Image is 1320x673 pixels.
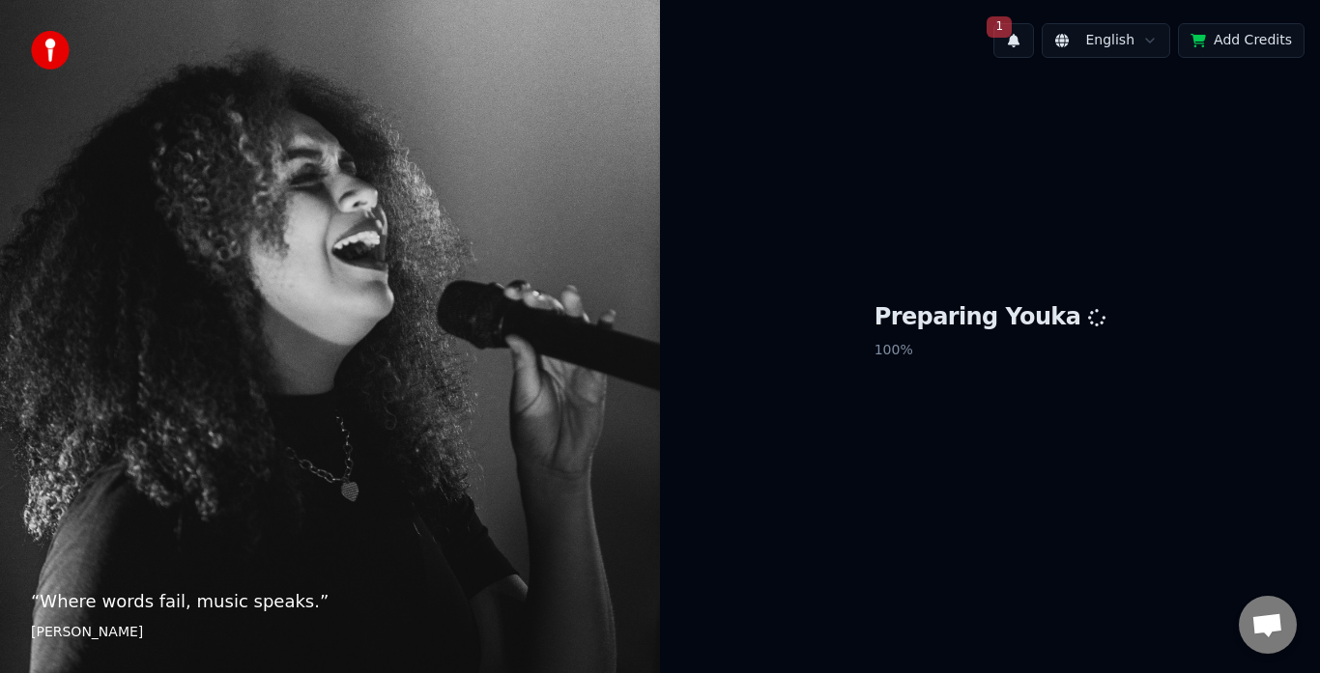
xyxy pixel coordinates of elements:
footer: [PERSON_NAME] [31,623,629,642]
p: 100 % [875,333,1106,368]
button: 1 [993,23,1034,58]
h1: Preparing Youka [875,302,1106,333]
p: “ Where words fail, music speaks. ” [31,588,629,615]
img: youka [31,31,70,70]
span: 1 [987,16,1012,38]
button: Add Credits [1178,23,1305,58]
div: Otvorite chat [1239,596,1297,654]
